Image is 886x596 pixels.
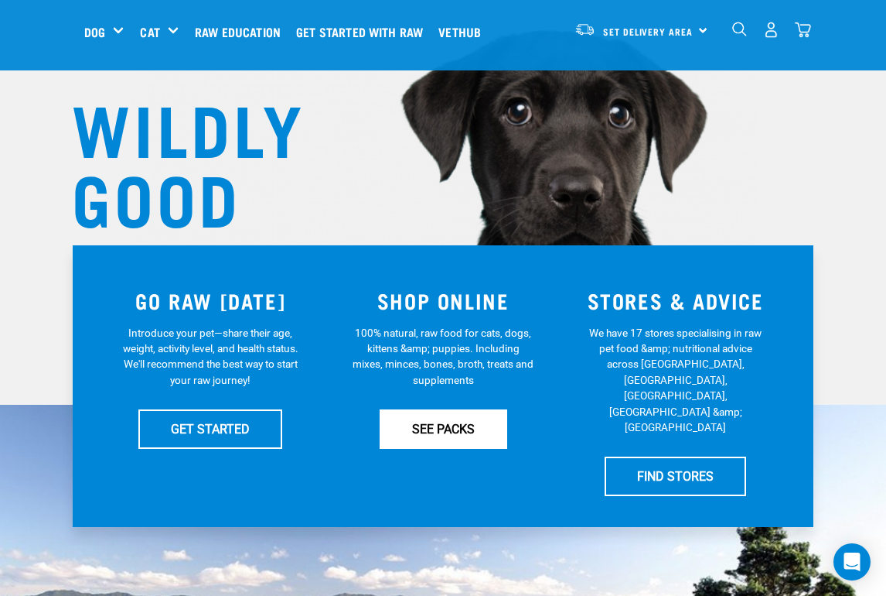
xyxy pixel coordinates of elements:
[191,1,292,63] a: Raw Education
[292,1,434,63] a: Get started with Raw
[138,409,282,448] a: GET STARTED
[353,325,534,389] p: 100% natural, raw food for cats, dogs, kittens &amp; puppies. Including mixes, minces, bones, bro...
[732,22,747,36] img: home-icon-1@2x.png
[795,22,811,38] img: home-icon@2x.png
[584,325,766,436] p: We have 17 stores specialising in raw pet food &amp; nutritional advice across [GEOGRAPHIC_DATA],...
[434,1,492,63] a: Vethub
[140,22,159,41] a: Cat
[763,22,779,38] img: user.png
[574,22,595,36] img: van-moving.png
[120,325,302,389] p: Introduce your pet—share their age, weight, activity level, and health status. We'll recommend th...
[833,543,871,581] div: Open Intercom Messenger
[568,289,782,313] h3: STORES & ADVICE
[605,457,746,495] a: FIND STORES
[72,91,381,300] h1: WILDLY GOOD NUTRITION
[380,409,507,448] a: SEE PACKS
[104,289,318,313] h3: GO RAW [DATE]
[603,29,693,34] span: Set Delivery Area
[84,22,105,41] a: Dog
[336,289,550,313] h3: SHOP ONLINE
